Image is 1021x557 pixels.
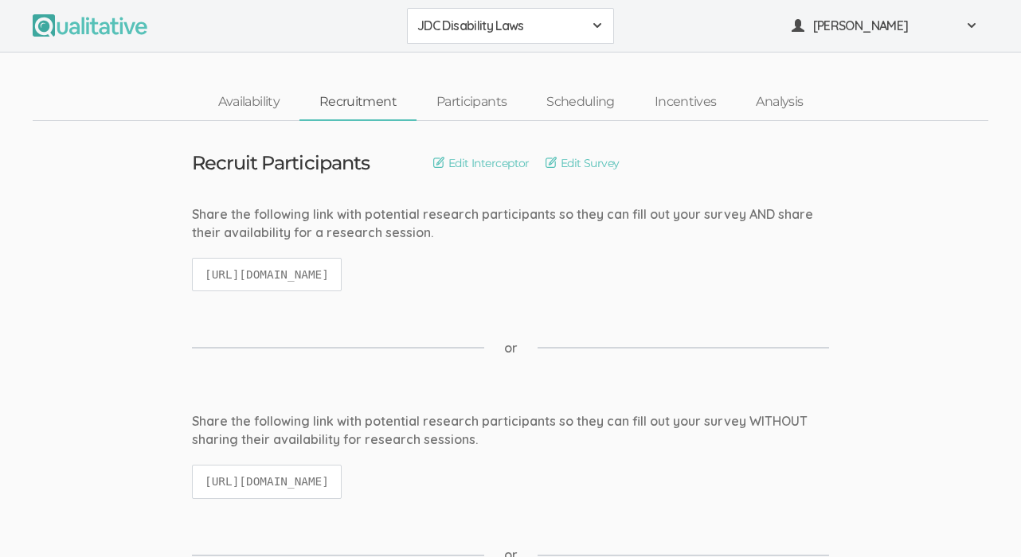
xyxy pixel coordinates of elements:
a: Edit Survey [546,154,620,172]
iframe: Chat Widget [941,481,1021,557]
a: Incentives [635,85,737,119]
code: [URL][DOMAIN_NAME] [192,258,342,292]
code: [URL][DOMAIN_NAME] [192,465,342,499]
a: Edit Interceptor [433,154,530,172]
img: Qualitative [33,14,147,37]
a: Analysis [736,85,823,119]
span: [PERSON_NAME] [813,17,956,35]
div: Share the following link with potential research participants so they can fill out your survey AN... [192,205,829,242]
a: Availability [198,85,299,119]
button: [PERSON_NAME] [781,8,988,44]
a: Scheduling [526,85,635,119]
button: JDC Disability Laws [407,8,614,44]
a: Recruitment [299,85,417,119]
span: or [504,339,518,357]
h3: Recruit Participants [192,153,370,173]
span: JDC Disability Laws [417,17,583,35]
div: Share the following link with potential research participants so they can fill out your survey WI... [192,412,829,449]
a: Participants [417,85,526,119]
